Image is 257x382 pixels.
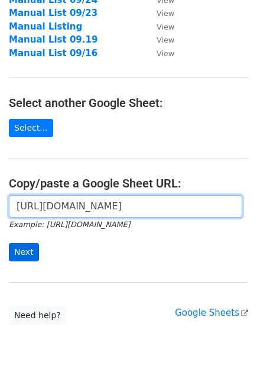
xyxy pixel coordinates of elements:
[9,119,53,137] a: Select...
[145,8,174,18] a: View
[9,96,248,110] h4: Select another Google Sheet:
[157,49,174,58] small: View
[9,220,130,229] small: Example: [URL][DOMAIN_NAME]
[9,195,242,218] input: Paste your Google Sheet URL here
[9,21,82,32] a: Manual Listing
[145,48,174,59] a: View
[157,22,174,31] small: View
[145,34,174,45] a: View
[9,8,97,18] a: Manual List 09/23
[9,176,248,190] h4: Copy/paste a Google Sheet URL:
[175,307,248,318] a: Google Sheets
[157,9,174,18] small: View
[145,21,174,32] a: View
[198,325,257,382] iframe: Chat Widget
[9,243,39,261] input: Next
[9,48,97,59] a: Manual List 09/16
[157,35,174,44] small: View
[9,306,66,325] a: Need help?
[9,34,97,45] a: Manual List 09.19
